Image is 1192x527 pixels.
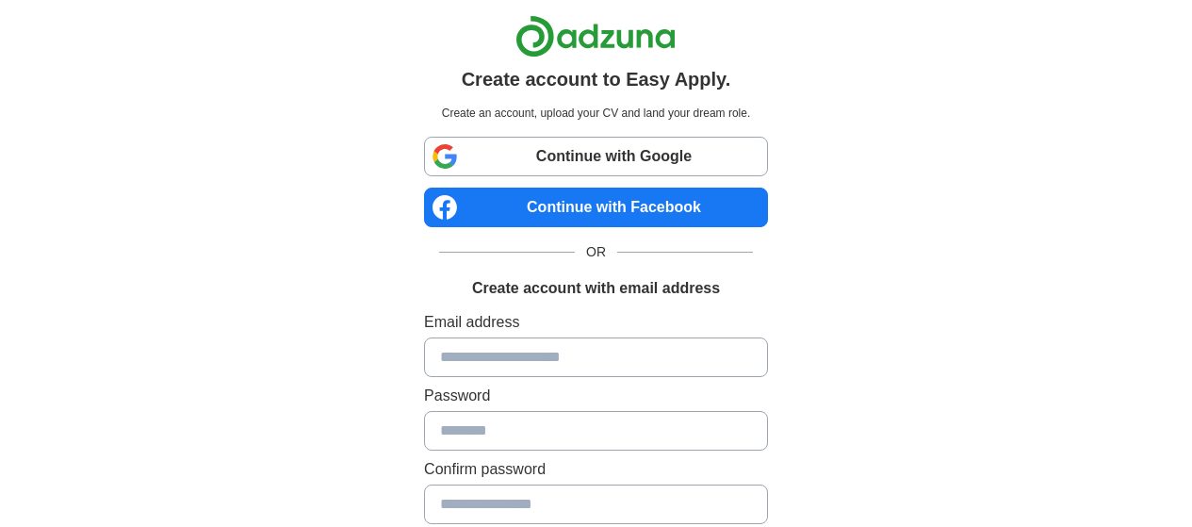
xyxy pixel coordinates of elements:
[575,242,617,262] span: OR
[424,188,768,227] a: Continue with Facebook
[472,277,720,300] h1: Create account with email address
[515,15,676,58] img: Adzuna logo
[428,105,764,122] p: Create an account, upload your CV and land your dream role.
[424,385,768,407] label: Password
[424,311,768,334] label: Email address
[424,137,768,176] a: Continue with Google
[462,65,731,93] h1: Create account to Easy Apply.
[424,458,768,481] label: Confirm password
